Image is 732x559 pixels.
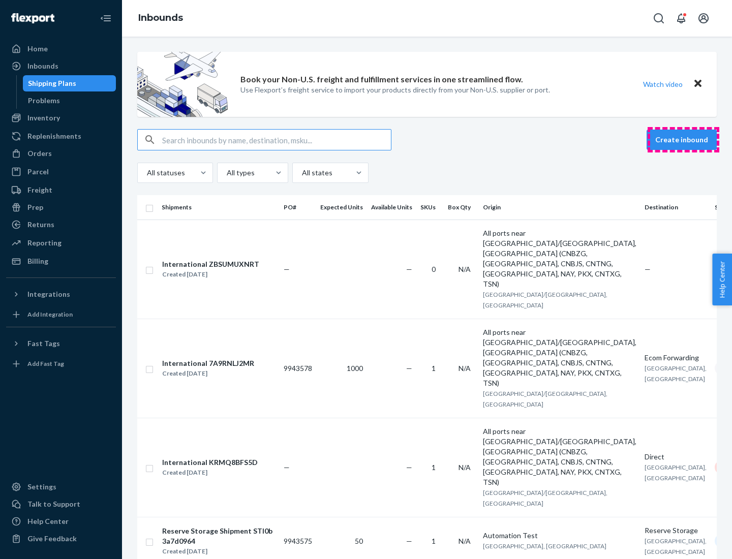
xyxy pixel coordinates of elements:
img: Flexport logo [11,13,54,23]
span: 1 [432,463,436,472]
input: All statuses [146,168,147,178]
div: Billing [27,256,48,266]
button: Close Navigation [96,8,116,28]
div: Orders [27,148,52,159]
a: Inbounds [6,58,116,74]
span: 0 [432,265,436,273]
div: All ports near [GEOGRAPHIC_DATA]/[GEOGRAPHIC_DATA], [GEOGRAPHIC_DATA] (CNBZG, [GEOGRAPHIC_DATA], ... [483,426,636,487]
div: Talk to Support [27,499,80,509]
th: Shipments [158,195,280,220]
div: Home [27,44,48,54]
a: Add Integration [6,306,116,323]
span: [GEOGRAPHIC_DATA]/[GEOGRAPHIC_DATA], [GEOGRAPHIC_DATA] [483,291,607,309]
a: Billing [6,253,116,269]
div: Inventory [27,113,60,123]
div: Prep [27,202,43,212]
span: 1000 [347,364,363,372]
div: Created [DATE] [162,368,254,379]
a: Inbounds [138,12,183,23]
div: All ports near [GEOGRAPHIC_DATA]/[GEOGRAPHIC_DATA], [GEOGRAPHIC_DATA] (CNBZG, [GEOGRAPHIC_DATA], ... [483,228,636,289]
div: Inbounds [27,61,58,71]
a: Help Center [6,513,116,530]
div: Shipping Plans [28,78,76,88]
div: Automation Test [483,531,636,541]
span: [GEOGRAPHIC_DATA], [GEOGRAPHIC_DATA] [645,537,707,555]
p: Use Flexport’s freight service to import your products directly from your Non-U.S. supplier or port. [240,85,550,95]
button: Give Feedback [6,531,116,547]
span: N/A [459,463,471,472]
input: Search inbounds by name, destination, msku... [162,130,391,150]
div: International KRMQ8BFS5D [162,457,258,468]
div: International ZBSUMUXNRT [162,259,259,269]
div: Settings [27,482,56,492]
a: Reporting [6,235,116,251]
th: Expected Units [316,195,367,220]
div: Freight [27,185,52,195]
button: Watch video [636,77,689,91]
div: International 7A9RNLJ2MR [162,358,254,368]
div: Reserve Storage [645,525,707,536]
button: Create inbound [647,130,717,150]
td: 9943578 [280,319,316,418]
a: Home [6,41,116,57]
span: — [406,537,412,545]
span: [GEOGRAPHIC_DATA], [GEOGRAPHIC_DATA] [645,364,707,383]
span: N/A [459,364,471,372]
button: Fast Tags [6,335,116,352]
div: Returns [27,220,54,230]
a: Settings [6,479,116,495]
div: Fast Tags [27,338,60,349]
span: — [406,265,412,273]
button: Open notifications [671,8,691,28]
div: Reserve Storage Shipment STI0b3a7d0964 [162,526,275,546]
a: Orders [6,145,116,162]
th: Origin [479,195,640,220]
a: Parcel [6,164,116,180]
div: All ports near [GEOGRAPHIC_DATA]/[GEOGRAPHIC_DATA], [GEOGRAPHIC_DATA] (CNBZG, [GEOGRAPHIC_DATA], ... [483,327,636,388]
th: PO# [280,195,316,220]
div: Add Integration [27,310,73,319]
div: Help Center [27,516,69,526]
a: Add Fast Tag [6,356,116,372]
input: All states [301,168,302,178]
span: [GEOGRAPHIC_DATA], [GEOGRAPHIC_DATA] [483,542,606,550]
th: Available Units [367,195,416,220]
a: Replenishments [6,128,116,144]
span: N/A [459,537,471,545]
button: Close [691,77,705,91]
span: [GEOGRAPHIC_DATA], [GEOGRAPHIC_DATA] [645,463,707,482]
p: Book your Non-U.S. freight and fulfillment services in one streamlined flow. [240,74,523,85]
a: Talk to Support [6,496,116,512]
button: Integrations [6,286,116,302]
div: Created [DATE] [162,546,275,556]
a: Returns [6,216,116,233]
a: Prep [6,199,116,215]
a: Freight [6,182,116,198]
div: Created [DATE] [162,269,259,279]
div: Direct [645,452,707,462]
span: [GEOGRAPHIC_DATA]/[GEOGRAPHIC_DATA], [GEOGRAPHIC_DATA] [483,489,607,507]
div: Ecom Forwarding [645,353,707,363]
div: Integrations [27,289,70,299]
a: Problems [23,92,116,109]
button: Open Search Box [649,8,669,28]
div: Replenishments [27,131,81,141]
span: [GEOGRAPHIC_DATA]/[GEOGRAPHIC_DATA], [GEOGRAPHIC_DATA] [483,390,607,408]
span: 1 [432,537,436,545]
span: — [645,265,651,273]
span: — [406,364,412,372]
div: Problems [28,96,60,106]
button: Open account menu [693,8,714,28]
button: Help Center [712,254,732,305]
span: — [406,463,412,472]
a: Shipping Plans [23,75,116,91]
div: Created [DATE] [162,468,258,478]
a: Inventory [6,110,116,126]
input: All types [226,168,227,178]
th: Destination [640,195,711,220]
ol: breadcrumbs [130,4,191,33]
span: — [284,265,290,273]
div: Parcel [27,167,49,177]
span: N/A [459,265,471,273]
